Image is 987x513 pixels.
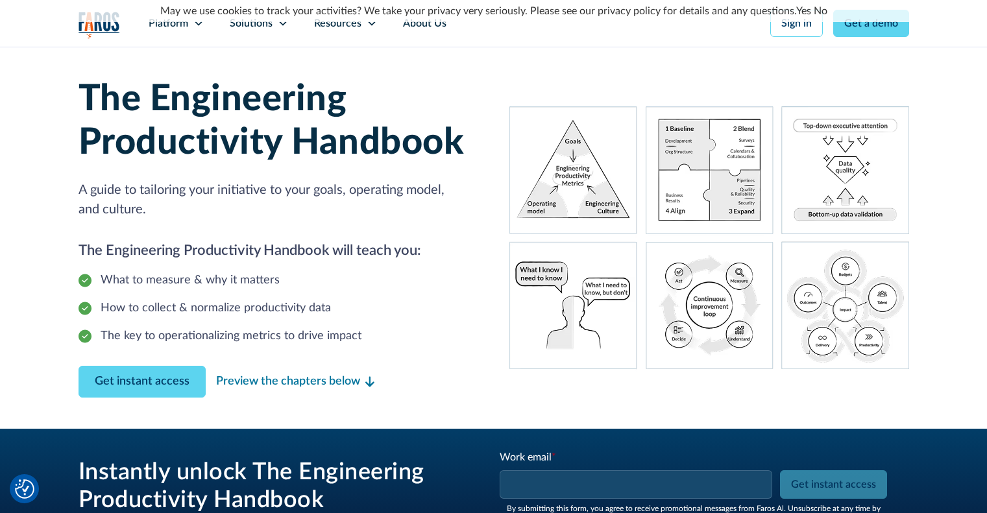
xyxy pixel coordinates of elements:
[796,6,811,16] a: Yes
[79,180,478,219] p: A guide to tailoring your initiative to your goals, operating model, and culture.
[216,373,360,390] div: Preview the chapters below
[500,449,775,465] div: Work email
[79,240,478,261] h2: The Engineering Productivity Handbook will teach you:
[79,12,120,38] img: Logo of the analytics and reporting company Faros.
[780,470,887,499] input: Get instant access
[230,16,273,31] div: Solutions
[15,479,34,499] button: Cookie Settings
[833,10,909,37] a: Get a demo
[770,10,823,37] a: Sign in
[79,78,478,165] h1: The Engineering Productivity Handbook
[314,16,361,31] div: Resources
[79,366,206,398] a: Contact Modal
[79,12,120,38] a: home
[216,373,374,390] a: Preview the chapters below
[814,6,827,16] a: No
[101,272,280,289] div: What to measure & why it matters
[15,479,34,499] img: Revisit consent button
[101,328,361,345] div: The key to operationalizing metrics to drive impact
[101,300,331,317] div: How to collect & normalize productivity data
[149,16,188,31] div: Platform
